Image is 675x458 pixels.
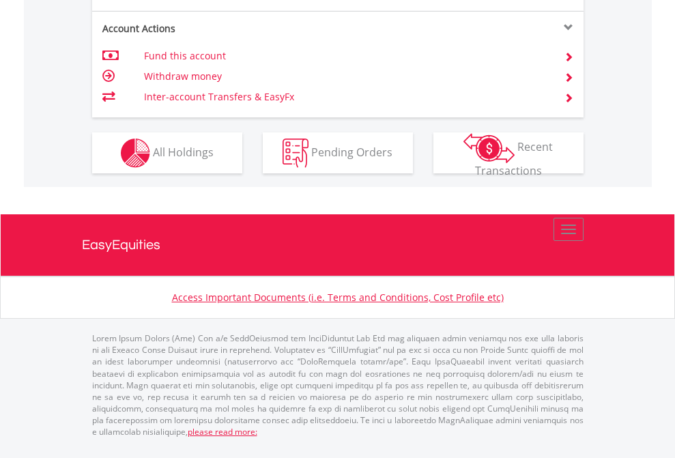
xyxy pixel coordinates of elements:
[283,139,308,168] img: pending_instructions-wht.png
[144,66,547,87] td: Withdraw money
[92,22,338,35] div: Account Actions
[92,332,584,438] p: Lorem Ipsum Dolors (Ame) Con a/e SeddOeiusmod tem InciDiduntut Lab Etd mag aliquaen admin veniamq...
[144,87,547,107] td: Inter-account Transfers & EasyFx
[188,426,257,438] a: please read more:
[144,46,547,66] td: Fund this account
[82,214,594,276] a: EasyEquities
[433,132,584,173] button: Recent Transactions
[263,132,413,173] button: Pending Orders
[153,144,214,159] span: All Holdings
[92,132,242,173] button: All Holdings
[311,144,392,159] span: Pending Orders
[463,133,515,163] img: transactions-zar-wht.png
[121,139,150,168] img: holdings-wht.png
[172,291,504,304] a: Access Important Documents (i.e. Terms and Conditions, Cost Profile etc)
